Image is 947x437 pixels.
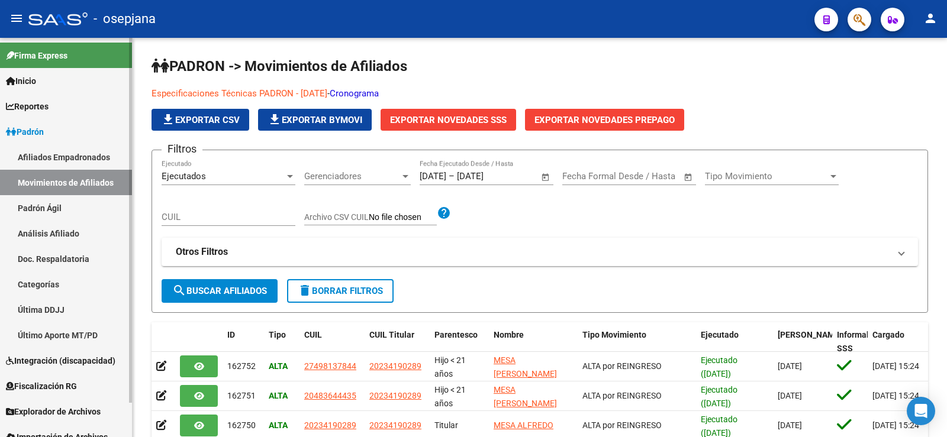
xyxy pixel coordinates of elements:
[6,75,36,88] span: Inicio
[449,171,455,182] span: –
[258,109,372,131] button: Exportar Bymovi
[268,112,282,127] mat-icon: file_download
[430,322,489,361] datatable-header-cell: Parentesco
[369,330,414,339] span: CUIL Titular
[778,391,802,400] span: [DATE]
[6,354,115,367] span: Integración (discapacidad)
[152,87,920,100] p: -
[494,420,553,430] span: MESA ALFREDO
[6,100,49,113] span: Reportes
[534,115,675,125] span: Exportar Novedades Prepago
[6,405,101,418] span: Explorador de Archivos
[923,11,938,25] mat-icon: person
[381,109,516,131] button: Exportar Novedades SSS
[6,49,67,62] span: Firma Express
[162,141,202,157] h3: Filtros
[437,206,451,220] mat-icon: help
[907,397,935,425] div: Open Intercom Messenger
[539,170,553,184] button: Open calendar
[778,420,802,430] span: [DATE]
[227,361,256,371] span: 162752
[227,420,256,430] span: 162750
[369,212,437,223] input: Archivo CSV CUIL
[701,385,737,408] span: Ejecutado ([DATE])
[162,171,206,182] span: Ejecutados
[701,330,739,339] span: Ejecutado
[705,171,828,182] span: Tipo Movimiento
[227,391,256,400] span: 162751
[152,58,407,75] span: PADRON -> Movimientos de Afiliados
[562,171,610,182] input: Fecha inicio
[264,322,299,361] datatable-header-cell: Tipo
[434,330,478,339] span: Parentesco
[365,322,430,361] datatable-header-cell: CUIL Titular
[434,355,466,378] span: Hijo < 21 años
[525,109,684,131] button: Exportar Novedades Prepago
[298,286,383,296] span: Borrar Filtros
[420,171,446,182] input: Fecha inicio
[6,125,44,138] span: Padrón
[268,115,362,125] span: Exportar Bymovi
[161,112,175,127] mat-icon: file_download
[304,391,356,400] span: 20483644435
[9,11,24,25] mat-icon: menu
[489,322,578,361] datatable-header-cell: Nombre
[304,420,356,430] span: 20234190289
[223,322,264,361] datatable-header-cell: ID
[369,391,421,400] span: 20234190289
[269,420,288,430] strong: ALTA
[582,420,662,430] span: ALTA por REINGRESO
[434,385,466,408] span: Hijo < 21 años
[162,279,278,303] button: Buscar Afiliados
[152,109,249,131] button: Exportar CSV
[457,171,514,182] input: Fecha fin
[578,322,696,361] datatable-header-cell: Tipo Movimiento
[682,170,695,184] button: Open calendar
[287,279,394,303] button: Borrar Filtros
[304,212,369,222] span: Archivo CSV CUIL
[872,391,919,400] span: [DATE] 15:24
[696,322,773,361] datatable-header-cell: Ejecutado
[773,322,832,361] datatable-header-cell: Fecha Formal
[494,330,524,339] span: Nombre
[778,330,842,339] span: [PERSON_NAME]
[304,171,400,182] span: Gerenciadores
[269,330,286,339] span: Tipo
[94,6,156,32] span: - osepjana
[298,283,312,297] mat-icon: delete
[6,380,77,393] span: Fiscalización RG
[269,391,288,400] strong: ALTA
[434,420,458,430] span: Titular
[176,245,228,258] strong: Otros Filtros
[390,115,507,125] span: Exportar Novedades SSS
[778,361,802,371] span: [DATE]
[494,355,557,378] span: MESA [PERSON_NAME]
[872,330,904,339] span: Cargado
[837,330,878,353] span: Informable SSS
[304,330,322,339] span: CUIL
[582,330,646,339] span: Tipo Movimiento
[494,385,557,408] span: MESA [PERSON_NAME]
[832,322,868,361] datatable-header-cell: Informable SSS
[369,361,421,371] span: 20234190289
[582,391,662,400] span: ALTA por REINGRESO
[369,420,421,430] span: 20234190289
[701,355,737,378] span: Ejecutado ([DATE])
[872,420,919,430] span: [DATE] 15:24
[621,171,678,182] input: Fecha fin
[152,88,327,99] a: Especificaciones Técnicas PADRON - [DATE]
[299,322,365,361] datatable-header-cell: CUIL
[330,88,379,99] a: Cronograma
[162,238,918,266] mat-expansion-panel-header: Otros Filtros
[161,115,240,125] span: Exportar CSV
[872,361,919,371] span: [DATE] 15:24
[172,286,267,296] span: Buscar Afiliados
[304,361,356,371] span: 27498137844
[582,361,662,371] span: ALTA por REINGRESO
[269,361,288,371] strong: ALTA
[172,283,186,297] mat-icon: search
[227,330,235,339] span: ID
